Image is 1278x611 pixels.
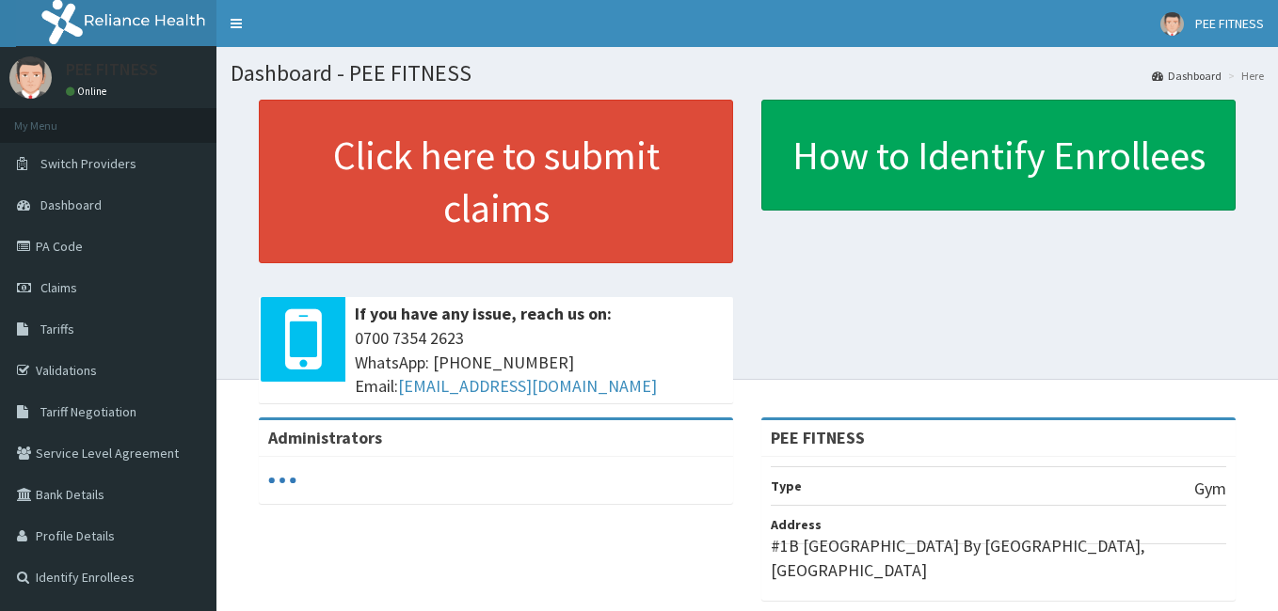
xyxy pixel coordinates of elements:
[1223,68,1264,84] li: Here
[1195,15,1264,32] span: PEE FITNESS
[1194,477,1226,501] p: Gym
[1160,12,1184,36] img: User Image
[771,478,802,494] b: Type
[771,427,865,448] strong: PEE FITNESS
[40,279,77,296] span: Claims
[355,303,612,324] b: If you have any issue, reach us on:
[771,516,822,533] b: Address
[40,403,136,420] span: Tariff Negotiation
[761,100,1236,211] a: How to Identify Enrollees
[9,56,52,99] img: User Image
[66,61,158,78] p: PEE FITNESS
[1152,68,1222,84] a: Dashboard
[268,466,296,494] svg: audio-loading
[771,534,1226,582] p: #1B [GEOGRAPHIC_DATA] By [GEOGRAPHIC_DATA], [GEOGRAPHIC_DATA]
[268,427,382,448] b: Administrators
[259,100,733,263] a: Click here to submit claims
[398,375,657,397] a: [EMAIL_ADDRESS][DOMAIN_NAME]
[231,61,1264,86] h1: Dashboard - PEE FITNESS
[40,196,102,213] span: Dashboard
[355,326,724,399] span: 0700 7354 2623 WhatsApp: [PHONE_NUMBER] Email:
[66,85,111,98] a: Online
[40,155,136,172] span: Switch Providers
[40,321,74,337] span: Tariffs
